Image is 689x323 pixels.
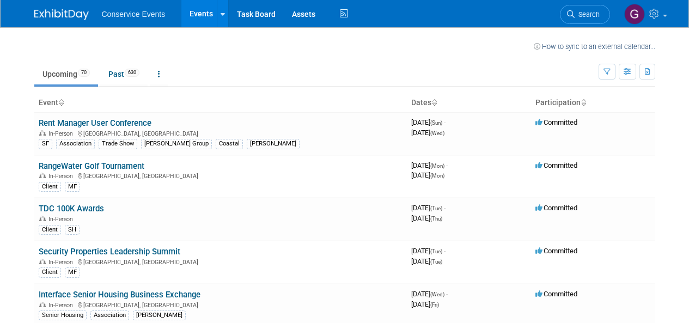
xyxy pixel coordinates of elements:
[247,139,300,149] div: [PERSON_NAME]
[39,161,144,171] a: RangeWater Golf Tournament
[65,267,80,277] div: MF
[535,118,577,126] span: Committed
[411,161,448,169] span: [DATE]
[34,64,98,84] a: Upcoming70
[133,310,186,320] div: [PERSON_NAME]
[431,98,437,107] a: Sort by Start Date
[581,98,586,107] a: Sort by Participation Type
[39,259,46,264] img: In-Person Event
[99,139,137,149] div: Trade Show
[531,94,655,112] th: Participation
[430,163,444,169] span: (Mon)
[39,118,151,128] a: Rent Manager User Conference
[100,64,148,84] a: Past630
[39,290,200,300] a: Interface Senior Housing Business Exchange
[535,290,577,298] span: Committed
[39,247,180,257] a: Security Properties Leadership Summit
[575,10,600,19] span: Search
[48,259,76,266] span: In-Person
[411,214,442,222] span: [DATE]
[34,9,89,20] img: ExhibitDay
[90,310,129,320] div: Association
[39,257,403,266] div: [GEOGRAPHIC_DATA], [GEOGRAPHIC_DATA]
[39,171,403,180] div: [GEOGRAPHIC_DATA], [GEOGRAPHIC_DATA]
[430,302,439,308] span: (Fri)
[411,247,446,255] span: [DATE]
[216,139,243,149] div: Coastal
[444,247,446,255] span: -
[48,130,76,137] span: In-Person
[125,69,139,77] span: 630
[535,161,577,169] span: Committed
[65,182,80,192] div: MF
[411,300,439,308] span: [DATE]
[48,173,76,180] span: In-Person
[411,129,444,137] span: [DATE]
[65,225,80,235] div: SH
[48,302,76,309] span: In-Person
[407,94,531,112] th: Dates
[446,161,448,169] span: -
[430,248,442,254] span: (Tue)
[430,259,442,265] span: (Tue)
[39,225,61,235] div: Client
[39,139,52,149] div: SF
[430,120,442,126] span: (Sun)
[39,267,61,277] div: Client
[430,291,444,297] span: (Wed)
[39,310,87,320] div: Senior Housing
[535,204,577,212] span: Committed
[39,302,46,307] img: In-Person Event
[58,98,64,107] a: Sort by Event Name
[39,173,46,178] img: In-Person Event
[141,139,212,149] div: [PERSON_NAME] Group
[102,10,166,19] span: Conservice Events
[624,4,645,25] img: Gayle Reese
[39,129,403,137] div: [GEOGRAPHIC_DATA], [GEOGRAPHIC_DATA]
[39,130,46,136] img: In-Person Event
[411,171,444,179] span: [DATE]
[560,5,610,24] a: Search
[48,216,76,223] span: In-Person
[430,205,442,211] span: (Tue)
[39,182,61,192] div: Client
[446,290,448,298] span: -
[444,118,446,126] span: -
[411,118,446,126] span: [DATE]
[534,42,655,51] a: How to sync to an external calendar...
[430,173,444,179] span: (Mon)
[39,216,46,221] img: In-Person Event
[535,247,577,255] span: Committed
[430,130,444,136] span: (Wed)
[411,257,442,265] span: [DATE]
[430,216,442,222] span: (Thu)
[444,204,446,212] span: -
[39,204,104,214] a: TDC 100K Awards
[78,69,90,77] span: 70
[411,290,448,298] span: [DATE]
[56,139,95,149] div: Association
[39,300,403,309] div: [GEOGRAPHIC_DATA], [GEOGRAPHIC_DATA]
[34,94,407,112] th: Event
[411,204,446,212] span: [DATE]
